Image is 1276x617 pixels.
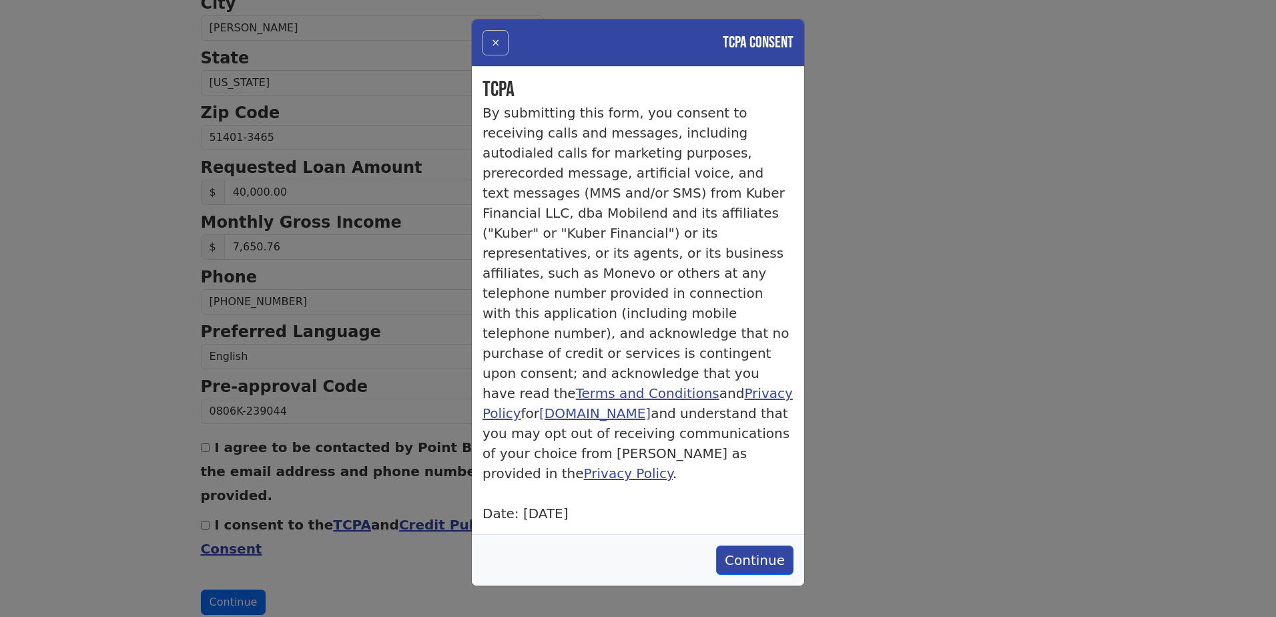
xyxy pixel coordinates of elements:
[584,465,673,481] a: Privacy Policy
[483,385,793,421] a: Privacy Policy
[483,505,569,522] p1: Date: [DATE]
[483,103,793,483] p: By submitting this form, you consent to receiving calls and messages, including autodialed calls ...
[483,77,515,103] bold: TCPA
[723,31,793,55] h4: TCPA Consent
[483,30,509,55] button: ×
[576,385,719,401] a: Terms and Conditions
[716,546,793,575] button: Continue
[539,405,651,421] a: [DOMAIN_NAME]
